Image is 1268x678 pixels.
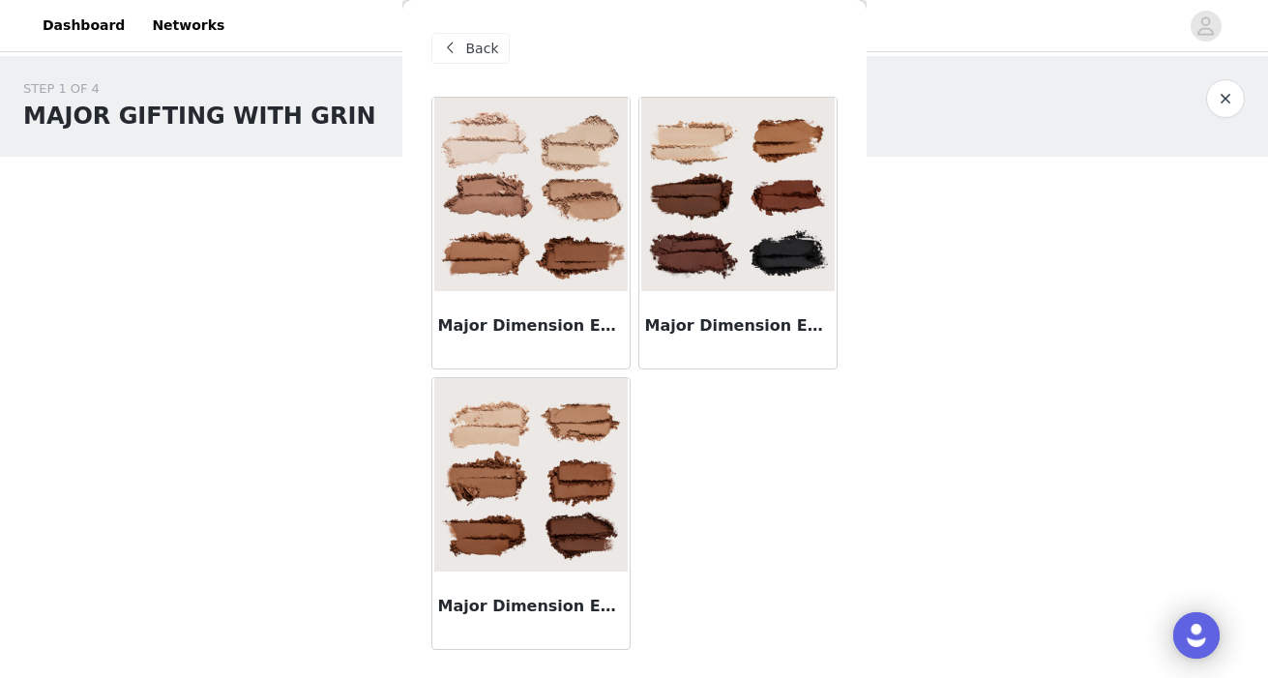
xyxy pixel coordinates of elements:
[1173,612,1220,659] div: Open Intercom Messenger
[641,98,835,291] img: Major Dimension Essential Artistry Edit Eyeshadow Palette - Deep
[23,99,376,133] h1: MAJOR GIFTING WITH GRIN
[434,98,628,291] img: Major Dimension Essential Artistry Edit Eyeshadow Palette - Light
[1196,11,1215,42] div: avatar
[466,39,499,59] span: Back
[140,4,236,47] a: Networks
[23,79,376,99] div: STEP 1 OF 4
[31,4,136,47] a: Dashboard
[434,378,628,572] img: Major Dimension Essential Artistry Edit Eyeshadow Palette - Medium
[438,314,624,338] h3: Major Dimension Essential Artistry Edit Eyeshadow Palette - Light
[438,595,624,618] h3: Major Dimension Essential Artistry Edit Eyeshadow Palette - Medium
[645,314,831,338] h3: Major Dimension Essential Artistry Edit Eyeshadow Palette - Deep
